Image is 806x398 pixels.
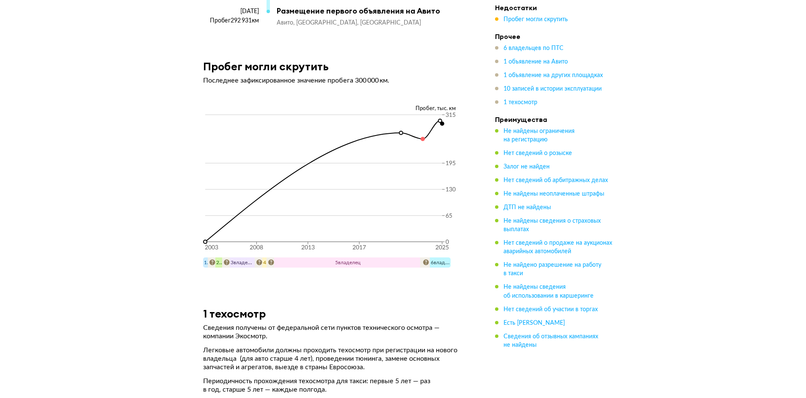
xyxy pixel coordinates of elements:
span: Нет сведений о продаже на аукционах аварийных автомобилей [503,240,612,254]
tspan: 65 [446,213,452,219]
span: 10 записей в истории эксплуатации [503,86,602,92]
span: Не найдены неоплаченные штрафы [503,191,604,197]
span: 1 объявление на Авито [503,59,568,65]
span: 3 владелец [231,260,256,265]
span: Не найдены сведения об использовании в каршеринге [503,284,594,298]
div: Размещение первого объявления на Авито [277,6,461,16]
span: Нет сведений о розыске [503,150,572,156]
span: 1 объявление на других площадках [503,72,603,78]
span: Авито [277,20,296,26]
h4: Недостатки [495,3,613,12]
span: ДТП не найдены [503,205,551,210]
tspan: 0 [446,239,449,245]
span: Не найдены ограничения на регистрацию [503,128,575,143]
p: Сведения получены от федеральной сети пунктов технического осмотра — компании Экосмотр. [203,323,470,340]
span: Залог не найден [503,164,550,170]
span: 5 владелец [335,260,360,265]
span: 1 владелец [204,260,229,265]
span: [GEOGRAPHIC_DATA], [GEOGRAPHIC_DATA] [296,20,421,26]
h4: Преимущества [495,115,613,124]
span: Пробег могли скрутить [503,17,568,22]
tspan: 2017 [352,245,366,251]
span: 6 владельцев по ПТС [503,45,564,51]
h3: 1 техосмотр [203,307,266,320]
span: 6 владелец [431,260,456,265]
span: Не найдено разрешение на работу в такси [503,262,601,276]
span: Сведения об отзывных кампаниях не найдены [503,333,598,348]
tspan: 130 [446,187,456,193]
span: Есть [PERSON_NAME] [503,320,565,326]
span: 2 владелец [216,260,242,265]
p: Периодичность прохождения техосмотра для такси: первые 5 лет — раз в год, старше 5 лет — каждые п... [203,377,470,394]
tspan: 2008 [250,245,263,251]
tspan: 2013 [301,245,314,251]
div: [DATE] [203,8,259,15]
p: Последнее зафиксированное значение пробега 300 000 км. [203,76,470,85]
tspan: 2025 [435,245,449,251]
span: Не найдены сведения о страховых выплатах [503,218,601,232]
tspan: 315 [446,112,456,118]
span: Нет сведений об арбитражных делах [503,177,608,183]
h3: Пробег могли скрутить [203,60,329,73]
div: Пробег, тыс. км [203,105,470,113]
span: 1 техосмотр [503,99,537,105]
p: Легковые автомобили должны проходить техосмотр при регистрации на нового владельца (для авто стар... [203,346,470,371]
span: 4 владелец [263,260,289,265]
span: Нет сведений об участии в торгах [503,306,598,312]
tspan: 195 [446,160,456,166]
h4: Прочее [495,32,613,41]
tspan: 2003 [204,245,218,251]
div: Пробег 292 931 км [203,17,259,25]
